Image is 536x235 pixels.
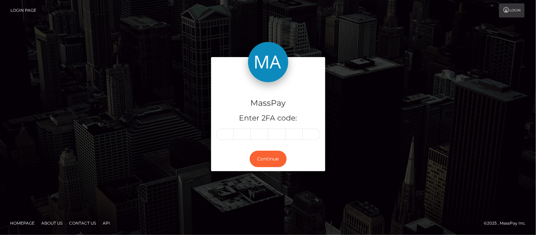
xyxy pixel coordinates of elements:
img: MassPay [248,42,288,82]
a: About Us [39,218,65,228]
a: Contact Us [66,218,99,228]
a: Login Page [10,3,36,17]
a: Homepage [7,218,37,228]
h4: MassPay [216,97,320,109]
a: API [100,218,113,228]
a: Login [499,3,525,17]
button: Continue [250,151,287,167]
div: © 2025 , MassPay Inc. [484,220,531,227]
h5: Enter 2FA code: [216,113,320,124]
